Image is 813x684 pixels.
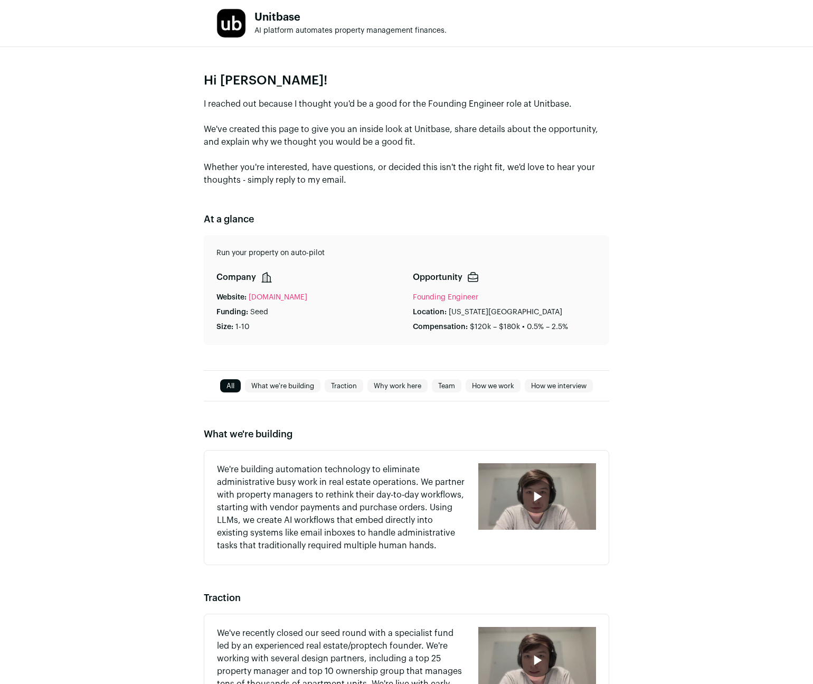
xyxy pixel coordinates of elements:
h2: What we're building [204,427,609,442]
p: 1-10 [235,322,250,332]
p: Location: [413,307,447,317]
p: Opportunity [413,271,462,284]
p: Seed [250,307,268,317]
a: Team [432,380,461,392]
p: Size: [216,322,233,332]
p: $120k – $180k • 0.5% – 2.5% [470,322,568,332]
a: What we're building [245,380,320,392]
p: Website: [216,292,247,303]
p: Company [216,271,256,284]
p: [US_STATE][GEOGRAPHIC_DATA] [449,307,562,317]
a: How we work [466,380,521,392]
p: We're building automation technology to eliminate administrative busy work in real estate operati... [217,463,466,552]
a: Why work here [367,380,428,392]
p: I reached out because I thought you'd be a good for the Founding Engineer role at Unitbase. We've... [204,98,609,186]
a: [DOMAIN_NAME] [249,292,307,303]
a: All [220,380,241,392]
h2: At a glance [204,212,609,227]
span: AI platform automates property management finances. [254,27,447,34]
img: 180d8d1040b0dd663c9337dc679c1304ca7ec8217767d6a0a724e31ff9c1dc78.jpg [217,9,245,38]
p: Hi [PERSON_NAME]! [204,72,609,89]
h2: Traction [204,591,609,605]
p: Compensation: [413,322,468,332]
a: How we interview [525,380,593,392]
a: Traction [325,380,363,392]
a: Founding Engineer [413,294,478,301]
p: Funding: [216,307,248,317]
p: Run your property on auto-pilot [216,248,597,258]
h1: Unitbase [254,12,447,23]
